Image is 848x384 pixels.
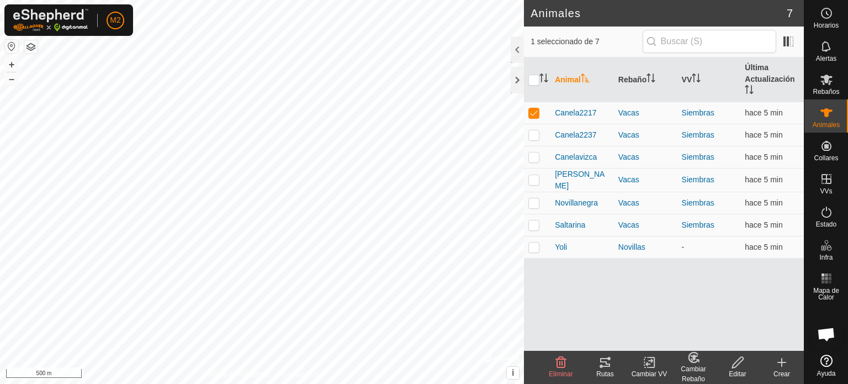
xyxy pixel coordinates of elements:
[810,318,843,351] div: Chat abierto
[692,75,701,84] p-sorticon: Activar para ordenar
[512,368,514,377] span: i
[539,75,548,84] p-sorticon: Activar para ordenar
[5,58,18,71] button: +
[813,88,839,95] span: Rebaños
[618,151,673,163] div: Vacas
[682,243,685,251] app-display-virtual-paddock-transition: -
[740,57,804,102] th: Última Actualización
[682,198,714,207] a: Siembras
[205,370,268,380] a: Política de Privacidad
[745,220,782,229] span: 25 sept 2025, 14:02
[671,364,715,384] div: Cambiar Rebaño
[110,14,120,26] span: M2
[5,40,18,53] button: Restablecer Mapa
[549,370,573,378] span: Eliminar
[555,197,598,209] span: Novillanegra
[583,369,627,379] div: Rutas
[550,57,614,102] th: Animal
[745,87,754,96] p-sorticon: Activar para ordenar
[555,169,609,192] span: [PERSON_NAME]
[5,72,18,86] button: –
[618,174,673,186] div: Vacas
[24,40,38,54] button: Capas del Mapa
[682,108,714,117] a: Siembras
[13,9,88,31] img: Logo Gallagher
[618,107,673,119] div: Vacas
[819,254,833,261] span: Infra
[804,350,848,381] a: Ayuda
[760,369,804,379] div: Crear
[677,57,741,102] th: VV
[581,75,590,84] p-sorticon: Activar para ordenar
[816,221,836,228] span: Estado
[813,122,840,128] span: Animales
[745,130,782,139] span: 25 sept 2025, 14:02
[555,107,597,119] span: Canela2217
[787,5,793,22] span: 7
[531,7,787,20] h2: Animales
[814,22,839,29] span: Horarios
[817,370,836,377] span: Ayuda
[614,57,677,102] th: Rebaño
[814,155,838,161] span: Collares
[531,36,642,48] span: 1 seleccionado de 7
[618,219,673,231] div: Vacas
[682,220,714,229] a: Siembras
[627,369,671,379] div: Cambiar VV
[745,108,782,117] span: 25 sept 2025, 14:02
[646,75,655,84] p-sorticon: Activar para ordenar
[682,175,714,184] a: Siembras
[745,198,782,207] span: 25 sept 2025, 14:02
[745,175,782,184] span: 25 sept 2025, 14:02
[618,129,673,141] div: Vacas
[715,369,760,379] div: Editar
[555,129,597,141] span: Canela2237
[555,219,585,231] span: Saltarina
[282,370,319,380] a: Contáctenos
[555,241,567,253] span: Yoli
[682,130,714,139] a: Siembras
[618,241,673,253] div: Novillas
[507,367,519,379] button: i
[643,30,776,53] input: Buscar (S)
[682,152,714,161] a: Siembras
[820,188,832,194] span: VVs
[618,197,673,209] div: Vacas
[745,152,782,161] span: 25 sept 2025, 14:03
[745,243,782,251] span: 25 sept 2025, 14:02
[816,55,836,62] span: Alertas
[555,151,597,163] span: Canelavizca
[807,287,845,301] span: Mapa de Calor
